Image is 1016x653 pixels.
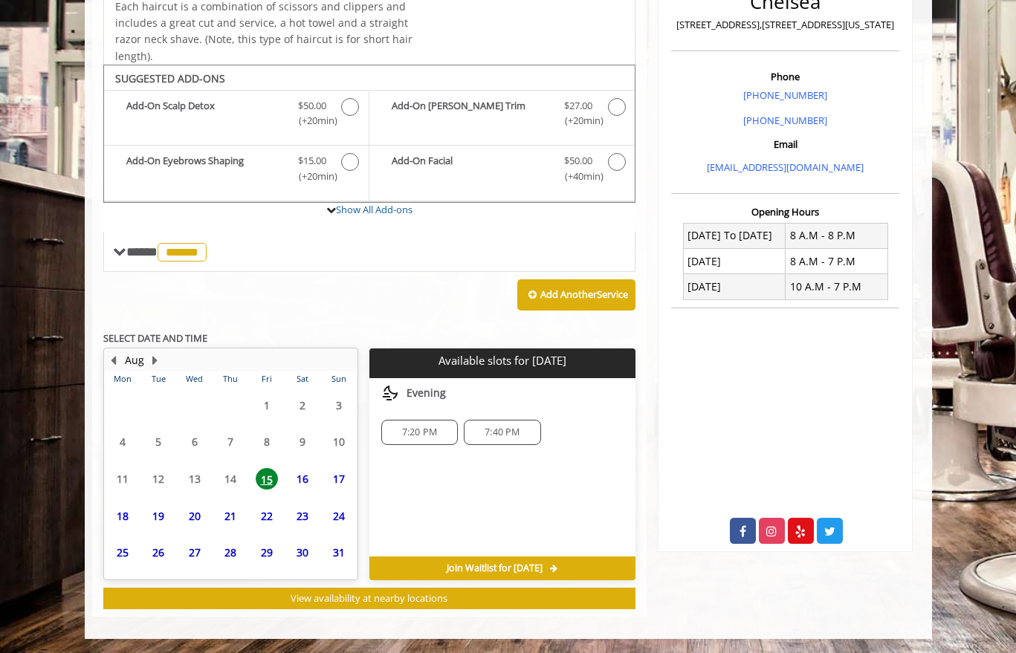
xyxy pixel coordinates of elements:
[219,505,242,527] span: 21
[407,387,446,399] span: Evening
[140,497,176,534] td: Select day19
[103,331,207,345] b: SELECT DATE AND TIME
[743,114,827,127] a: [PHONE_NUMBER]
[464,420,540,445] div: 7:40 PM
[213,371,248,386] th: Thu
[285,497,320,534] td: Select day23
[125,352,144,368] button: Aug
[176,371,212,386] th: Wed
[105,371,140,386] th: Mon
[675,17,896,33] p: [STREET_ADDRESS],[STREET_ADDRESS][US_STATE]
[256,468,278,490] span: 15
[111,98,361,133] label: Add-On Scalp Detox
[683,249,786,274] td: [DATE]
[285,534,320,571] td: Select day30
[105,534,140,571] td: Select day25
[285,461,320,498] td: Select day16
[184,542,206,563] span: 27
[108,352,120,368] button: Previous Month
[290,113,334,129] span: (+20min )
[556,169,600,184] span: (+40min )
[256,505,278,527] span: 22
[743,88,827,102] a: [PHONE_NUMBER]
[111,153,361,188] label: Add-On Eyebrows Shaping
[176,534,212,571] td: Select day27
[320,497,357,534] td: Select day24
[248,534,284,571] td: Select day29
[103,588,636,609] button: View availability at nearby locations
[184,505,206,527] span: 20
[291,505,314,527] span: 23
[402,426,437,438] span: 7:20 PM
[140,371,176,386] th: Tue
[675,71,896,82] h3: Phone
[291,542,314,563] span: 30
[103,65,636,203] div: The Made Man Haircut Add-onS
[517,279,635,311] button: Add AnotherService
[291,468,314,490] span: 16
[298,153,326,169] span: $15.00
[707,160,864,174] a: [EMAIL_ADDRESS][DOMAIN_NAME]
[683,274,786,299] td: [DATE]
[375,354,630,367] p: Available slots for [DATE]
[248,371,284,386] th: Fri
[111,505,134,527] span: 18
[126,153,283,184] b: Add-On Eyebrows Shaping
[447,562,543,574] span: Join Waitlist for [DATE]
[147,505,169,527] span: 19
[328,468,350,490] span: 17
[111,542,134,563] span: 25
[140,534,176,571] td: Select day26
[675,139,896,149] h3: Email
[485,426,520,438] span: 7:40 PM
[320,534,357,571] td: Select day31
[671,207,899,217] h3: Opening Hours
[786,274,888,299] td: 10 A.M - 7 P.M
[213,497,248,534] td: Select day21
[328,542,350,563] span: 31
[377,98,627,133] label: Add-On Beard Trim
[336,203,412,216] a: Show All Add-ons
[248,461,284,498] td: Select day15
[381,420,458,445] div: 7:20 PM
[291,591,447,605] span: View availability at nearby locations
[564,153,592,169] span: $50.00
[248,497,284,534] td: Select day22
[320,371,357,386] th: Sun
[786,223,888,248] td: 8 A.M - 8 P.M
[381,384,399,402] img: evening slots
[290,169,334,184] span: (+20min )
[176,497,212,534] td: Select day20
[256,542,278,563] span: 29
[683,223,786,248] td: [DATE] To [DATE]
[219,542,242,563] span: 28
[320,461,357,498] td: Select day17
[126,98,283,129] b: Add-On Scalp Detox
[540,287,628,301] b: Add Another Service
[298,98,326,114] span: $50.00
[392,98,549,129] b: Add-On [PERSON_NAME] Trim
[115,71,225,85] b: SUGGESTED ADD-ONS
[556,113,600,129] span: (+20min )
[285,371,320,386] th: Sat
[105,497,140,534] td: Select day18
[564,98,592,114] span: $27.00
[213,534,248,571] td: Select day28
[328,505,350,527] span: 24
[377,153,627,188] label: Add-On Facial
[392,153,549,184] b: Add-On Facial
[149,352,161,368] button: Next Month
[786,249,888,274] td: 8 A.M - 7 P.M
[147,542,169,563] span: 26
